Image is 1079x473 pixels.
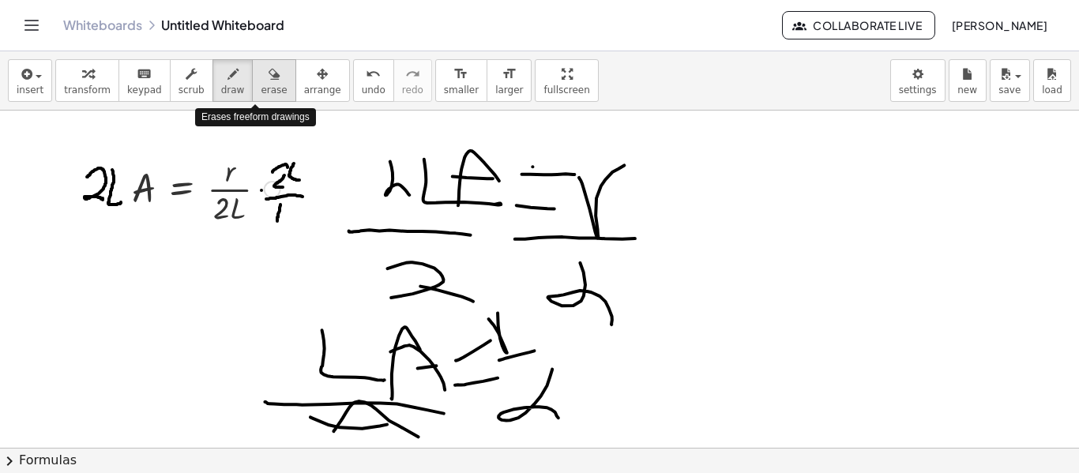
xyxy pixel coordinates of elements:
button: save [990,59,1030,102]
span: Collaborate Live [795,18,922,32]
button: settings [890,59,946,102]
button: transform [55,59,119,102]
span: settings [899,84,937,96]
i: format_size [502,65,517,84]
i: redo [405,65,420,84]
a: Whiteboards [63,17,142,33]
button: format_sizesmaller [435,59,487,102]
button: new [949,59,987,102]
span: keypad [127,84,162,96]
button: draw [212,59,254,102]
span: redo [402,84,423,96]
button: insert [8,59,52,102]
button: format_sizelarger [487,59,532,102]
i: format_size [453,65,468,84]
span: load [1042,84,1062,96]
span: larger [495,84,523,96]
i: keyboard [137,65,152,84]
button: keyboardkeypad [118,59,171,102]
button: Toggle navigation [19,13,44,38]
button: scrub [170,59,213,102]
button: Collaborate Live [782,11,935,39]
span: [PERSON_NAME] [951,18,1047,32]
span: save [998,84,1021,96]
button: undoundo [353,59,394,102]
button: fullscreen [535,59,598,102]
span: draw [221,84,245,96]
button: redoredo [393,59,432,102]
span: arrange [304,84,341,96]
span: new [957,84,977,96]
button: [PERSON_NAME] [938,11,1060,39]
span: fullscreen [543,84,589,96]
span: erase [261,84,287,96]
span: transform [64,84,111,96]
button: arrange [295,59,350,102]
span: undo [362,84,385,96]
button: load [1033,59,1071,102]
i: undo [366,65,381,84]
span: scrub [179,84,205,96]
div: Erases freeform drawings [195,108,316,126]
span: smaller [444,84,479,96]
span: insert [17,84,43,96]
button: erase [252,59,295,102]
